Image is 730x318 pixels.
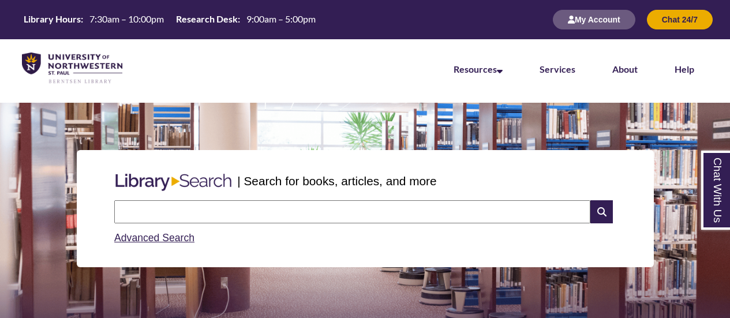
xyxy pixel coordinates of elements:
[553,10,635,29] button: My Account
[89,13,164,24] span: 7:30am – 10:00pm
[454,63,503,74] a: Resources
[19,13,85,25] th: Library Hours:
[647,14,713,24] a: Chat 24/7
[647,10,713,29] button: Chat 24/7
[553,14,635,24] a: My Account
[19,13,320,25] table: Hours Today
[110,169,237,196] img: Libary Search
[19,13,320,27] a: Hours Today
[612,63,638,74] a: About
[590,200,612,223] i: Search
[675,63,694,74] a: Help
[237,172,436,190] p: | Search for books, articles, and more
[171,13,242,25] th: Research Desk:
[22,53,122,84] img: UNWSP Library Logo
[114,232,194,244] a: Advanced Search
[540,63,575,74] a: Services
[246,13,316,24] span: 9:00am – 5:00pm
